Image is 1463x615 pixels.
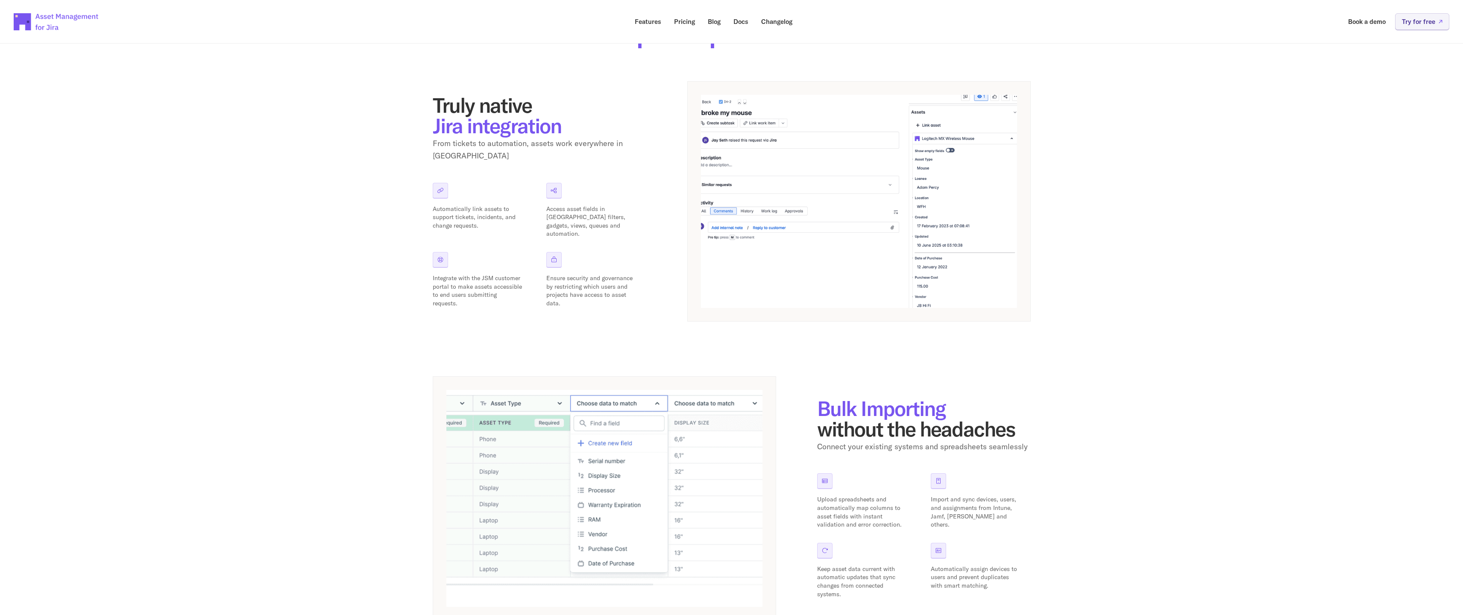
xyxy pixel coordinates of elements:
img: App [701,95,1017,308]
a: Pricing [668,13,701,30]
p: Features [635,18,661,25]
p: Ensure security and governance by restricting which users and projects have access to asset data. [546,274,636,307]
p: Import and sync devices, users, and assignments from Intune, Jamf, [PERSON_NAME] and others. [931,495,1020,529]
a: Docs [727,13,754,30]
a: Changelog [755,13,798,30]
p: Blog [708,18,721,25]
p: Changelog [761,18,792,25]
a: Book a demo [1342,13,1392,30]
a: Blog [702,13,727,30]
p: Docs [733,18,748,25]
h2: without the headaches [817,398,1031,439]
span: Jira integration [433,113,561,138]
span: Bulk Importing [817,395,946,421]
p: Access asset fields in [GEOGRAPHIC_DATA] filters, gadgets, views, queues and automation. [546,205,636,238]
img: App [446,390,762,607]
p: Automatically link assets to support tickets, incidents, and change requests. [433,205,522,230]
a: Try for free [1395,13,1449,30]
p: Pricing [674,18,695,25]
a: Features [629,13,667,30]
p: Try for free [1402,18,1435,25]
p: Integrate with the JSM customer portal to make assets accessible to end users submitting requests. [433,274,522,307]
h2: Truly native [433,95,646,136]
p: Connect your existing systems and spreadsheets seamlessly [817,441,1031,453]
p: Upload spreadsheets and automatically map columns to asset fields with instant validation and err... [817,495,907,529]
p: From tickets to automation, assets work everywhere in [GEOGRAPHIC_DATA] [433,138,646,162]
p: Automatically assign devices to users and prevent duplicates with smart matching. [931,565,1020,590]
p: Book a demo [1348,18,1386,25]
p: Keep asset data current with automatic updates that sync changes from connected systems. [817,565,907,598]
